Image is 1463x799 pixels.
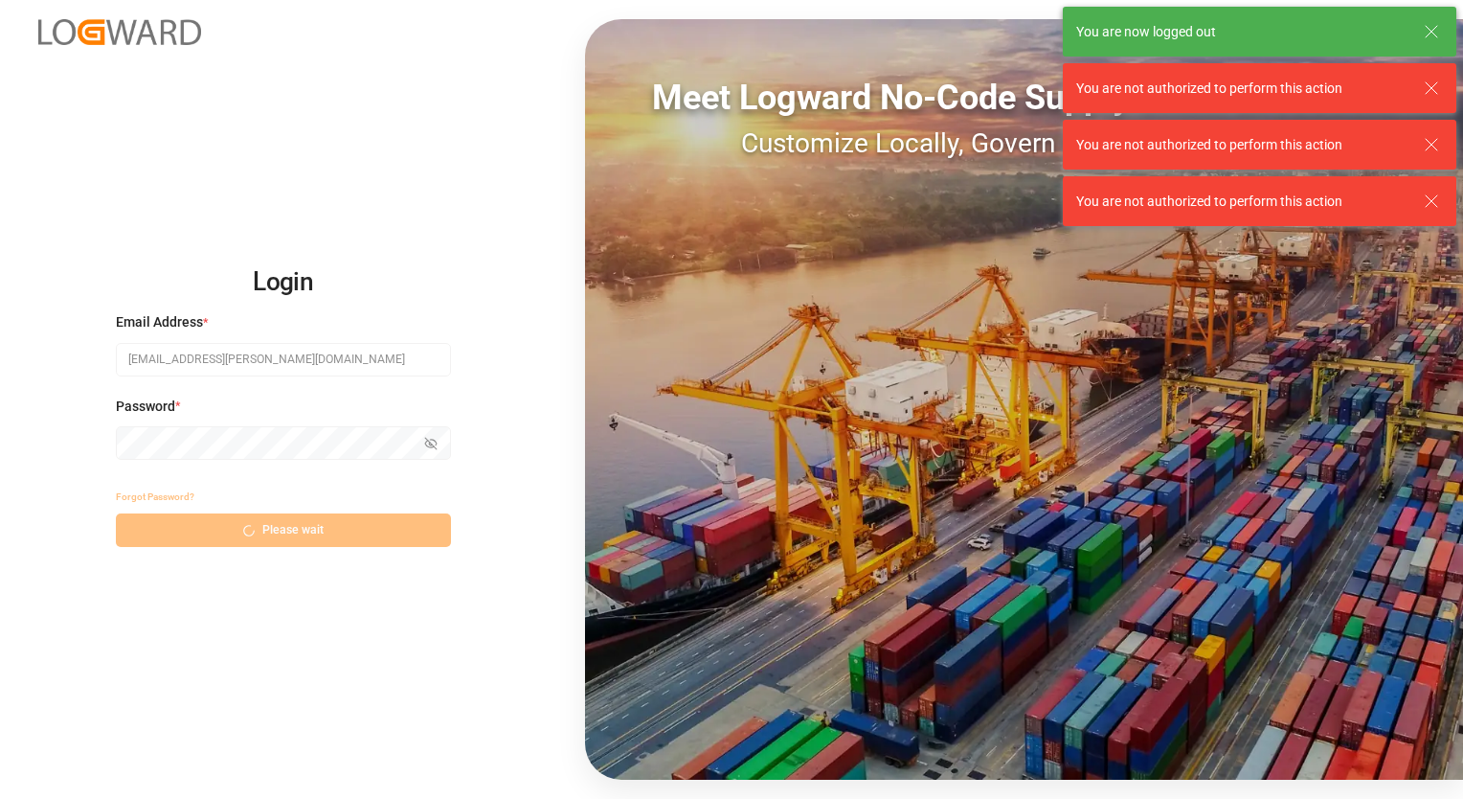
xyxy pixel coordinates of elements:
div: Meet Logward No-Code Supply Chain Execution: [585,72,1463,124]
div: You are not authorized to perform this action [1076,79,1406,99]
h2: Login [116,252,451,313]
img: Logward_new_orange.png [38,19,201,45]
span: Password [116,397,175,417]
div: You are now logged out [1076,22,1406,42]
div: Customize Locally, Govern Globally, Deliver Fast [585,124,1463,164]
div: You are not authorized to perform this action [1076,135,1406,155]
span: Email Address [116,312,203,332]
div: You are not authorized to perform this action [1076,192,1406,212]
input: Enter your email [116,343,451,377]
